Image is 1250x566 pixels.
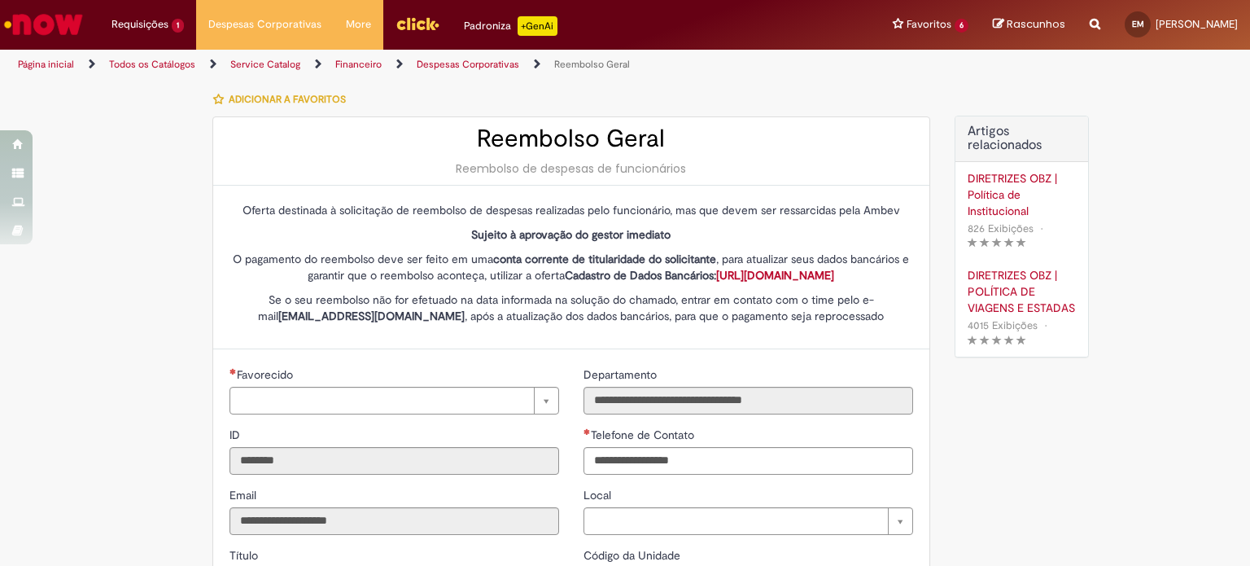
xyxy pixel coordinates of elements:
a: Limpar campo Local [583,507,913,535]
span: Adicionar a Favoritos [229,93,346,106]
p: Se o seu reembolso não for efetuado na data informada na solução do chamado, entrar em contato co... [229,292,913,324]
a: Financeiro [335,58,382,71]
label: Somente leitura - Departamento [583,366,660,383]
span: Necessários [229,368,237,375]
span: Requisições [111,16,168,33]
span: Somente leitura - Email [229,488,260,502]
a: Reembolso Geral [554,58,630,71]
span: Necessários - Favorecido [237,367,296,382]
span: Somente leitura - Departamento [583,367,660,382]
span: Favoritos [907,16,951,33]
input: ID [229,447,559,475]
ul: Trilhas de página [12,50,821,80]
span: Somente leitura - Código da Unidade [583,548,684,563]
p: O pagamento do reembolso deve ser feito em uma , para atualizar seus dados bancários e garantir q... [229,251,913,283]
span: • [1041,314,1051,336]
span: Obrigatório Preenchido [583,428,591,435]
label: Somente leitura - Email [229,487,260,503]
p: +GenAi [518,16,557,36]
input: Departamento [583,387,913,415]
a: Despesas Corporativas [417,58,519,71]
strong: Cadastro de Dados Bancários: [565,268,834,283]
label: Somente leitura - Título [229,547,261,564]
a: Rascunhos [993,17,1065,33]
span: More [346,16,371,33]
span: 1 [172,19,184,33]
span: [PERSON_NAME] [1156,17,1238,31]
span: Local [583,488,614,502]
p: Oferta destinada à solicitação de reembolso de despesas realizadas pelo funcionário, mas que deve... [229,202,913,218]
a: DIRETRIZES OBZ | POLÍTICA DE VIAGENS E ESTADAS [968,267,1076,316]
span: Rascunhos [1007,16,1065,32]
input: Email [229,507,559,535]
strong: conta corrente de titularidade do solicitante [493,252,716,266]
a: [URL][DOMAIN_NAME] [716,268,834,283]
div: Reembolso de despesas de funcionários [229,160,913,177]
strong: Sujeito à aprovação do gestor imediato [471,227,671,242]
div: Padroniza [464,16,557,36]
span: 4015 Exibições [968,318,1038,332]
img: click_logo_yellow_360x200.png [396,11,439,36]
strong: [EMAIL_ADDRESS][DOMAIN_NAME] [278,309,465,323]
span: • [1037,217,1047,239]
span: Telefone de Contato [591,428,697,442]
span: Somente leitura - ID [229,428,243,442]
span: 826 Exibições [968,222,1034,235]
span: Somente leitura - Título [229,548,261,563]
a: DIRETRIZES OBZ | Política de Institucional [968,170,1076,219]
input: Telefone de Contato [583,447,913,475]
a: Limpar campo Favorecido [229,387,559,415]
img: ServiceNow [2,8,85,41]
label: Somente leitura - ID [229,427,243,443]
span: EM [1132,19,1144,29]
a: Página inicial [18,58,74,71]
h3: Artigos relacionados [968,125,1076,153]
h2: Reembolso Geral [229,125,913,152]
button: Adicionar a Favoritos [212,82,355,116]
span: Despesas Corporativas [208,16,321,33]
label: Somente leitura - Código da Unidade [583,547,684,564]
a: Todos os Catálogos [109,58,195,71]
a: Service Catalog [230,58,300,71]
span: 6 [955,19,968,33]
